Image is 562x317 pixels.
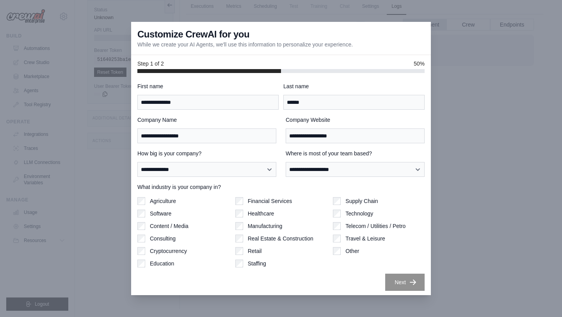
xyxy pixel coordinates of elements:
p: While we create your AI Agents, we'll use this information to personalize your experience. [137,41,353,48]
button: Next [385,274,425,291]
label: Supply Chain [345,197,378,205]
label: Technology [345,210,373,217]
label: First name [137,82,279,90]
label: Software [150,210,171,217]
label: Cryptocurrency [150,247,187,255]
label: Telecom / Utilities / Petro [345,222,405,230]
label: How big is your company? [137,150,276,157]
label: Healthcare [248,210,274,217]
label: Other [345,247,359,255]
label: What industry is your company in? [137,183,425,191]
label: Company Website [286,116,425,124]
label: Retail [248,247,262,255]
label: Consulting [150,235,176,242]
label: Last name [283,82,425,90]
label: Manufacturing [248,222,283,230]
span: Step 1 of 2 [137,60,164,68]
label: Real Estate & Construction [248,235,313,242]
label: Where is most of your team based? [286,150,425,157]
iframe: Chat Widget [523,280,562,317]
label: Content / Media [150,222,189,230]
label: Agriculture [150,197,176,205]
label: Company Name [137,116,276,124]
label: Financial Services [248,197,292,205]
label: Travel & Leisure [345,235,385,242]
label: Education [150,260,174,267]
span: 50% [414,60,425,68]
label: Staffing [248,260,266,267]
h3: Customize CrewAI for you [137,28,249,41]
